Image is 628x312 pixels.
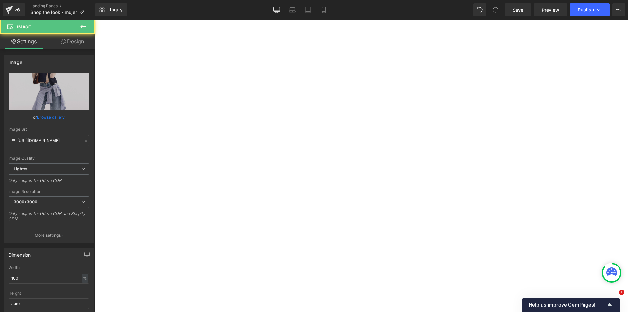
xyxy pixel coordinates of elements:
[30,3,95,9] a: Landing Pages
[489,3,502,16] button: Redo
[9,248,31,258] div: Dimension
[473,3,486,16] button: Undo
[17,24,31,29] span: Image
[9,291,89,296] div: Height
[513,7,523,13] span: Save
[9,114,89,120] div: or
[4,228,94,243] button: More settings
[285,3,300,16] a: Laptop
[95,3,127,16] a: New Library
[14,199,37,204] b: 3000x3000
[9,127,89,132] div: Image Src
[606,290,621,305] iframe: Intercom live chat
[300,3,316,16] a: Tablet
[49,34,96,49] a: Design
[9,273,89,284] input: auto
[316,3,332,16] a: Mobile
[13,6,21,14] div: v6
[35,232,61,238] p: More settings
[529,301,614,309] button: Show survey - Help us improve GemPages!
[9,211,89,226] div: Only support for UCare CDN and Shopify CDN
[9,189,89,194] div: Image Resolution
[578,7,594,12] span: Publish
[3,3,25,16] a: v6
[612,3,625,16] button: More
[9,298,89,309] input: auto
[269,3,285,16] a: Desktop
[542,7,559,13] span: Preview
[9,156,89,161] div: Image Quality
[9,266,89,270] div: Width
[9,135,89,146] input: Link
[107,7,123,13] span: Library
[534,3,567,16] a: Preview
[570,3,610,16] button: Publish
[9,178,89,188] div: Only support for UCare CDN
[37,111,65,123] a: Browse gallery
[529,302,606,308] span: Help us improve GemPages!
[30,10,77,15] span: Shop the look - mujer
[14,166,27,171] b: Lighter
[82,274,88,283] div: %
[9,56,22,65] div: Image
[619,290,624,295] span: 1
